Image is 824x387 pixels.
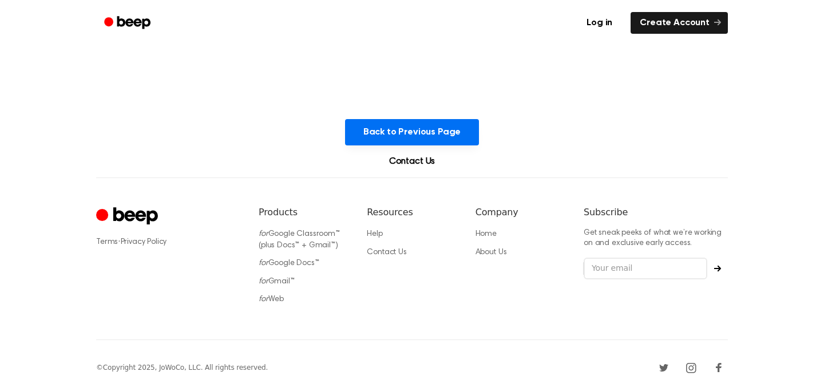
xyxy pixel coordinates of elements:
a: Facebook [710,358,728,377]
h6: Company [476,206,565,219]
i: for [259,259,268,267]
a: Home [476,230,497,238]
a: Contact Us [375,155,449,168]
a: About Us [476,248,507,256]
div: · [96,236,240,248]
a: Twitter [655,358,673,377]
a: forGoogle Docs™ [259,259,319,267]
a: Contact Us [367,248,406,256]
button: Back to Previous Page [345,119,480,145]
h6: Subscribe [584,206,728,219]
a: forGoogle Classroom™ (plus Docs™ + Gmail™) [259,230,340,250]
a: Create Account [631,12,728,34]
i: for [259,230,268,238]
a: Privacy Policy [121,238,167,246]
a: Help [367,230,382,238]
button: Subscribe [707,265,728,272]
a: Cruip [96,206,161,228]
p: Get sneak peeks of what we’re working on and exclusive early access. [584,228,728,248]
a: forGmail™ [259,278,295,286]
i: for [259,278,268,286]
a: Terms [96,238,118,246]
div: © Copyright 2025, JoWoCo, LLC. All rights reserved. [96,362,268,373]
i: for [259,295,268,303]
a: Instagram [682,358,700,377]
a: Beep [96,12,161,34]
h6: Products [259,206,348,219]
a: Log in [575,10,624,36]
a: forWeb [259,295,284,303]
h6: Resources [367,206,457,219]
input: Your email [584,258,707,279]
